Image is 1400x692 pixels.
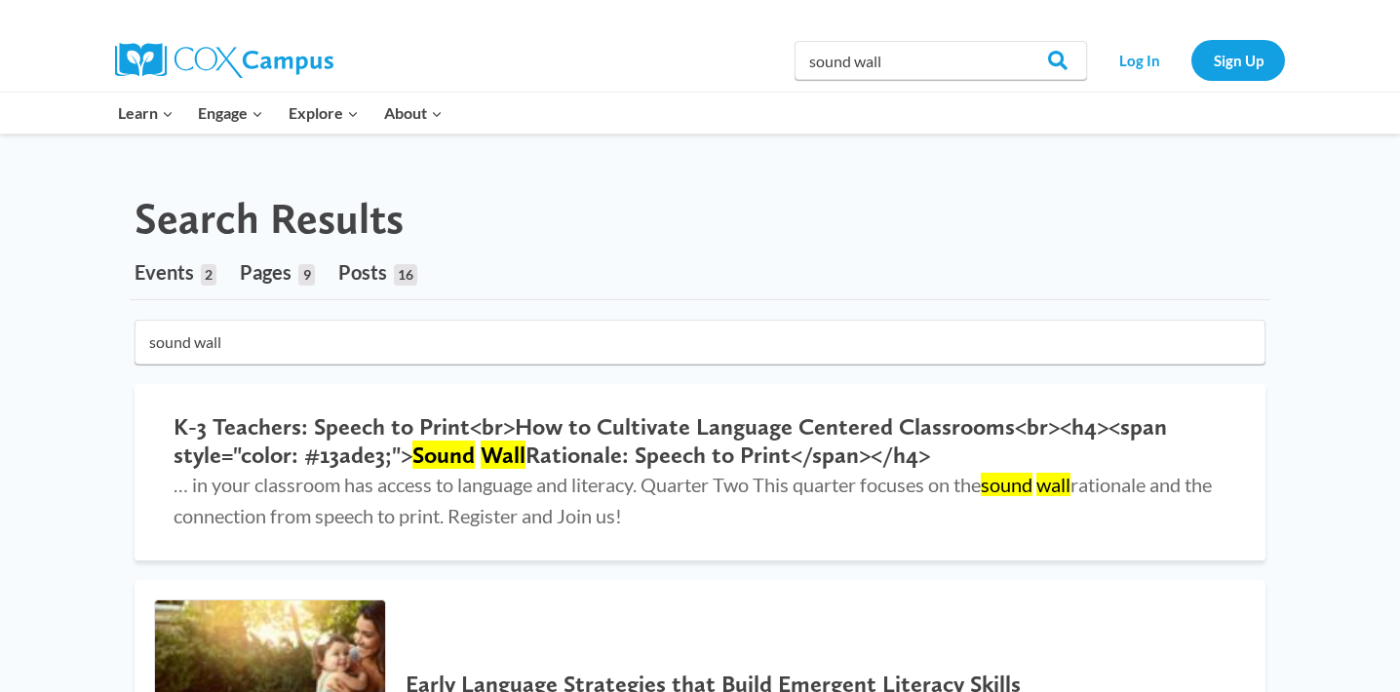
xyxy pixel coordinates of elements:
mark: sound [981,473,1032,496]
span: 16 [394,264,417,286]
mark: Wall [481,441,525,469]
a: Log In [1097,40,1182,80]
span: Engage [198,100,263,126]
span: Pages [240,260,292,284]
a: Pages9 [240,245,314,299]
input: Search for... [135,320,1265,365]
span: About [384,100,443,126]
h2: K-3 Teachers: Speech to Print<br>How to Cultivate Language Centered Classrooms<br><h4><span style... [174,413,1226,470]
h1: Search Results [135,193,404,245]
a: Events2 [135,245,216,299]
span: Events [135,260,194,284]
nav: Primary Navigation [105,93,454,134]
span: 9 [298,264,314,286]
span: Learn [118,100,174,126]
a: K-3 Teachers: Speech to Print<br>How to Cultivate Language Centered Classrooms<br><h4><span style... [135,384,1265,561]
span: Explore [289,100,359,126]
a: Sign Up [1191,40,1285,80]
a: Posts16 [338,245,417,299]
span: … in your classroom has access to language and literacy. Quarter Two This quarter focuses on the ... [174,473,1212,527]
span: Posts [338,260,387,284]
mark: Sound [412,441,475,469]
input: Search Cox Campus [795,41,1087,80]
img: Cox Campus [115,43,333,78]
mark: wall [1036,473,1070,496]
nav: Secondary Navigation [1097,40,1285,80]
span: 2 [201,264,216,286]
